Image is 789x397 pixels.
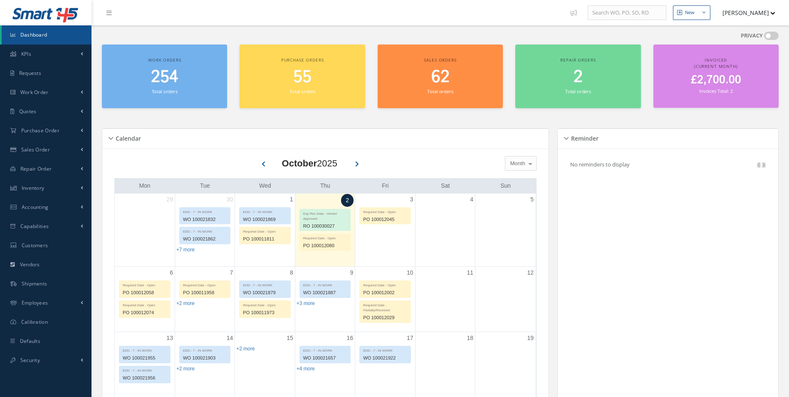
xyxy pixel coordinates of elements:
a: Sales orders 62 Total orders [378,45,503,108]
span: KPIs [21,50,31,57]
span: Work Order [20,89,49,96]
a: October 14, 2025 [225,332,235,344]
a: Show 2 more events [176,300,195,306]
span: 55 [293,65,312,89]
span: Repair Order [20,165,52,172]
a: October 4, 2025 [468,194,475,206]
span: Defaults [20,337,40,345]
h5: Calendar [113,132,141,142]
span: 254 [151,65,178,89]
a: October 10, 2025 [405,267,415,279]
span: Customers [22,242,48,249]
span: £2,700.00 [691,72,741,88]
input: Search WO, PO, SO, RO [588,5,666,20]
div: PO 100012002 [360,288,410,298]
a: Invoiced (Current Month) £2,700.00 Invoices Total: 2 [653,45,779,108]
a: October 19, 2025 [525,332,535,344]
a: Repair orders 2 Total orders [515,45,641,108]
div: EDD - 7 - IN WORK [300,346,350,353]
h5: Reminder [569,132,599,142]
td: September 30, 2025 [175,194,235,267]
a: Purchase orders 55 Total orders [240,45,365,108]
div: WO 100021903 [180,353,230,363]
small: Total orders [427,88,453,94]
a: October 13, 2025 [165,332,175,344]
a: Saturday [439,181,451,191]
div: Exp Rec Date - Vendor Approved [300,209,350,221]
div: Required Date - Open [240,301,290,308]
a: October 1, 2025 [288,194,295,206]
a: October 11, 2025 [465,267,475,279]
div: EDD - 7 - IN WORK [240,208,290,215]
a: Show 2 more events [236,346,255,352]
span: Capabilities [20,223,49,230]
td: October 5, 2025 [475,194,535,267]
a: Show 2 more events [176,366,195,372]
a: Tuesday [198,181,212,191]
div: PO 100011811 [240,234,290,244]
a: October 6, 2025 [168,267,175,279]
a: Monday [137,181,152,191]
td: October 9, 2025 [295,266,355,332]
a: October 2, 2025 [341,194,354,207]
td: October 10, 2025 [355,266,415,332]
a: Wednesday [257,181,273,191]
span: Accounting [22,203,49,211]
span: Quotes [19,108,37,115]
small: Invoices Total: 2 [699,88,732,94]
div: EDD - 7 - IN WORK [119,366,170,373]
span: Repair orders [560,57,596,63]
div: WO 100021887 [300,288,350,298]
div: PO 100011973 [240,308,290,318]
a: Dashboard [2,25,92,45]
div: EDD - 7 - IN WORK [119,346,170,353]
a: October 12, 2025 [525,267,535,279]
div: PO 100011958 [180,288,230,298]
div: WO 100021922 [360,353,410,363]
div: Required Date - Open [119,281,170,288]
div: WO 100021869 [240,215,290,224]
a: October 18, 2025 [465,332,475,344]
span: Month [508,159,525,168]
a: October 17, 2025 [405,332,415,344]
a: Thursday [319,181,332,191]
div: 2025 [282,156,337,170]
td: October 8, 2025 [235,266,295,332]
span: Inventory [22,184,45,191]
span: Employees [22,299,48,306]
a: October 7, 2025 [228,267,235,279]
div: EDD - 7 - IN WORK [180,346,230,353]
a: October 9, 2025 [348,267,355,279]
td: October 1, 2025 [235,194,295,267]
div: WO 100021832 [180,215,230,224]
span: 62 [431,65,450,89]
button: New [673,5,710,20]
a: October 3, 2025 [408,194,415,206]
a: October 5, 2025 [529,194,535,206]
span: Shipments [22,280,47,287]
div: EDD - 7 - IN WORK [240,281,290,288]
span: Security [20,357,40,364]
div: Required Date - Open [240,227,290,234]
label: PRIVACY [741,32,763,40]
small: Total orders [565,88,591,94]
a: Show 3 more events [297,300,315,306]
a: Show 4 more events [297,366,315,372]
span: Purchase orders [281,57,324,63]
button: [PERSON_NAME] [715,5,775,21]
a: September 29, 2025 [165,194,175,206]
span: Vendors [20,261,40,268]
td: October 7, 2025 [175,266,235,332]
div: WO 100021956 [119,373,170,383]
small: Total orders [289,88,315,94]
a: Show 7 more events [176,247,195,253]
div: PO 100012045 [360,215,410,224]
div: Required Date - Open [360,281,410,288]
div: WO 100021657 [300,353,350,363]
td: October 3, 2025 [355,194,415,267]
div: Required Date - Open [300,234,350,241]
div: Required Date - Open [119,301,170,308]
span: Calibration [21,318,48,325]
div: PO 100012029 [360,313,410,323]
a: Sunday [499,181,512,191]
